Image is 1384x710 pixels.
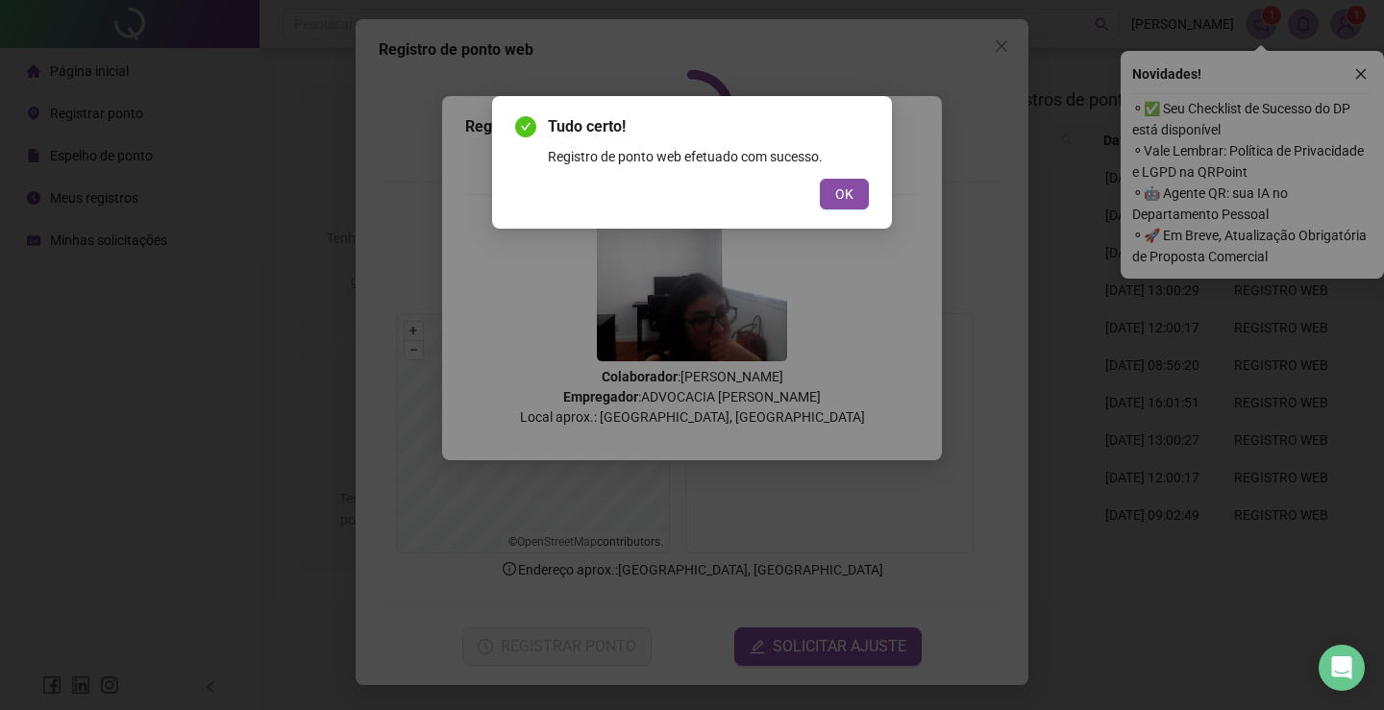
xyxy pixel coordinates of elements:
span: OK [835,184,853,205]
span: Tudo certo! [548,115,869,138]
button: OK [820,179,869,209]
div: Open Intercom Messenger [1319,645,1365,691]
div: Registro de ponto web efetuado com sucesso. [548,146,869,167]
span: check-circle [515,116,536,137]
